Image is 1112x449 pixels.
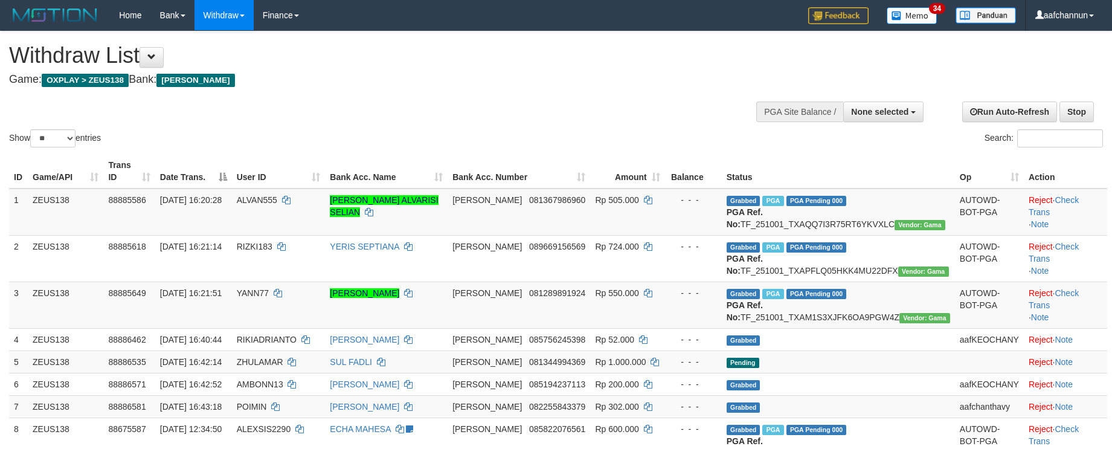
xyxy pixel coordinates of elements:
[529,335,585,344] span: Copy 085756245398 to clipboard
[9,235,28,282] td: 2
[1029,195,1053,205] a: Reject
[1029,357,1053,367] a: Reject
[9,395,28,418] td: 7
[898,266,949,277] span: Vendor URL: https://trx31.1velocity.biz
[727,300,763,322] b: PGA Ref. No:
[899,313,950,323] span: Vendor URL: https://trx31.1velocity.biz
[9,6,101,24] img: MOTION_logo.png
[28,395,103,418] td: ZEUS138
[9,350,28,373] td: 5
[9,44,729,68] h1: Withdraw List
[452,335,522,344] span: [PERSON_NAME]
[595,242,638,251] span: Rp 724.000
[9,282,28,328] td: 3
[42,74,129,87] span: OXPLAY > ZEUS138
[1031,266,1049,276] a: Note
[1055,402,1073,412] a: Note
[670,378,717,390] div: - - -
[28,235,103,282] td: ZEUS138
[9,129,101,147] label: Show entries
[851,107,908,117] span: None selected
[1055,380,1073,389] a: Note
[160,335,222,344] span: [DATE] 16:40:44
[237,195,277,205] span: ALVAN555
[722,235,955,282] td: TF_251001_TXAPFLQ05HKK4MU22DFX
[727,402,760,413] span: Grabbed
[1024,373,1107,395] td: ·
[108,402,146,412] span: 88886581
[330,335,399,344] a: [PERSON_NAME]
[452,424,522,434] span: [PERSON_NAME]
[786,196,847,206] span: PGA Pending
[237,357,283,367] span: ZHULAMAR
[108,242,146,251] span: 88885618
[160,402,222,412] span: [DATE] 16:43:18
[108,380,146,389] span: 88886571
[529,402,585,412] span: Copy 082255843379 to clipboard
[1029,242,1079,263] a: Check Trans
[956,7,1016,24] img: panduan.png
[1055,357,1073,367] a: Note
[786,242,847,253] span: PGA Pending
[237,335,297,344] span: RIKIADRIANTO
[529,195,585,205] span: Copy 081367986960 to clipboard
[330,195,438,217] a: [PERSON_NAME] ALVARISI SELIAN
[727,289,760,299] span: Grabbed
[1029,242,1053,251] a: Reject
[955,328,1024,350] td: aafKEOCHANY
[1017,129,1103,147] input: Search:
[28,373,103,395] td: ZEUS138
[762,425,783,435] span: Marked by aafpengsreynich
[1029,380,1053,389] a: Reject
[1029,424,1053,434] a: Reject
[665,154,722,189] th: Balance
[28,189,103,236] td: ZEUS138
[1029,288,1079,310] a: Check Trans
[955,395,1024,418] td: aafchanthavy
[670,287,717,299] div: - - -
[9,154,28,189] th: ID
[529,242,585,251] span: Copy 089669156569 to clipboard
[985,129,1103,147] label: Search:
[727,335,760,346] span: Grabbed
[28,350,103,373] td: ZEUS138
[955,235,1024,282] td: AUTOWD-BOT-PGA
[590,154,664,189] th: Amount: activate to sort column ascending
[895,220,945,230] span: Vendor URL: https://trx31.1velocity.biz
[955,373,1024,395] td: aafKEOCHANY
[160,195,222,205] span: [DATE] 16:20:28
[670,401,717,413] div: - - -
[9,328,28,350] td: 4
[1031,219,1049,229] a: Note
[1029,195,1079,217] a: Check Trans
[452,195,522,205] span: [PERSON_NAME]
[237,242,272,251] span: RIZKI183
[595,357,646,367] span: Rp 1.000.000
[786,289,847,299] span: PGA Pending
[762,196,783,206] span: Marked by aafanarl
[30,129,76,147] select: Showentries
[955,189,1024,236] td: AUTOWD-BOT-PGA
[1024,328,1107,350] td: ·
[452,288,522,298] span: [PERSON_NAME]
[28,282,103,328] td: ZEUS138
[330,357,372,367] a: SUL FADLI
[1029,288,1053,298] a: Reject
[756,102,843,122] div: PGA Site Balance /
[237,380,283,389] span: AMBONN13
[330,402,399,412] a: [PERSON_NAME]
[108,288,146,298] span: 88885649
[786,425,847,435] span: PGA Pending
[962,102,1057,122] a: Run Auto-Refresh
[28,154,103,189] th: Game/API: activate to sort column ascending
[727,425,760,435] span: Grabbed
[28,328,103,350] td: ZEUS138
[160,380,222,389] span: [DATE] 16:42:52
[595,195,638,205] span: Rp 505.000
[330,380,399,389] a: [PERSON_NAME]
[929,3,945,14] span: 34
[156,74,234,87] span: [PERSON_NAME]
[1029,424,1079,446] a: Check Trans
[237,424,291,434] span: ALEXSIS2290
[1024,350,1107,373] td: ·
